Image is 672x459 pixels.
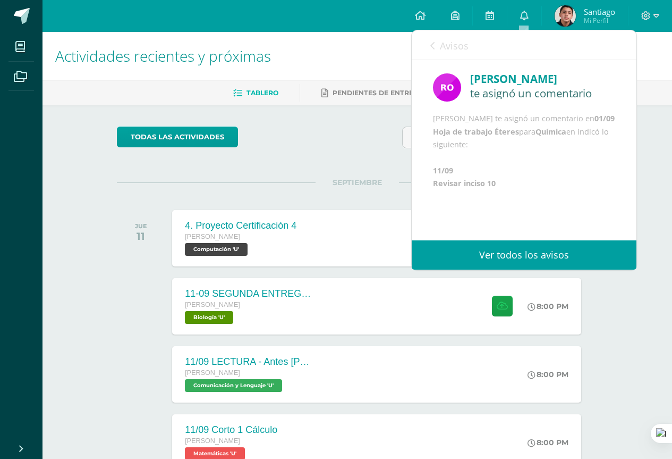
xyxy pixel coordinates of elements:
[185,220,296,231] div: 4. Proyecto Certificación 4
[55,46,271,66] span: Actividades recientes y próximas
[185,288,312,299] div: 11-09 SEGUNDA ENTREGA DE GUÍA
[185,243,248,256] span: Computación 'U'
[433,165,496,188] b: 11/09 Revisar inciso 10
[528,370,568,379] div: 8:00 PM
[233,85,278,102] a: Tablero
[135,222,147,230] div: JUE
[584,16,615,25] span: Mi Perfil
[321,85,423,102] a: Pendientes de entrega
[246,89,278,97] span: Tablero
[185,311,233,324] span: Biología 'U'
[185,379,282,392] span: Comunicación y Lenguaje 'U'
[535,127,566,137] b: Química
[470,71,615,87] div: [PERSON_NAME]
[185,356,312,368] div: 11/09 LECTURA - Antes [PERSON_NAME]. [PERSON_NAME]. La descubridora del radio (Digital)
[403,127,597,148] input: Busca una actividad próxima aquí...
[185,437,240,445] span: [PERSON_NAME]
[185,301,240,308] span: [PERSON_NAME]
[333,89,423,97] span: Pendientes de entrega
[433,113,615,136] b: 01/09 Hoja de trabajo Éteres
[412,240,636,270] a: Ver todos los avisos
[528,302,568,311] div: 8:00 PM
[185,424,277,436] div: 11/09 Corto 1 Cálculo
[185,233,240,240] span: [PERSON_NAME]
[316,178,399,187] span: SEPTIEMBRE
[470,87,615,99] div: te asignó un comentario
[135,230,147,243] div: 11
[185,369,240,377] span: [PERSON_NAME]
[584,6,615,17] span: Santiago
[528,438,568,447] div: 8:00 PM
[117,127,238,147] a: todas las Actividades
[433,112,615,190] div: [PERSON_NAME] te asignó un comentario en para en indicó lo siguiente:
[440,39,469,52] span: Avisos
[433,73,461,102] img: 08228f36aa425246ac1f75ab91e507c5.png
[555,5,576,27] img: b81a375a2ba29ccfbe84947ecc58dfa2.png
